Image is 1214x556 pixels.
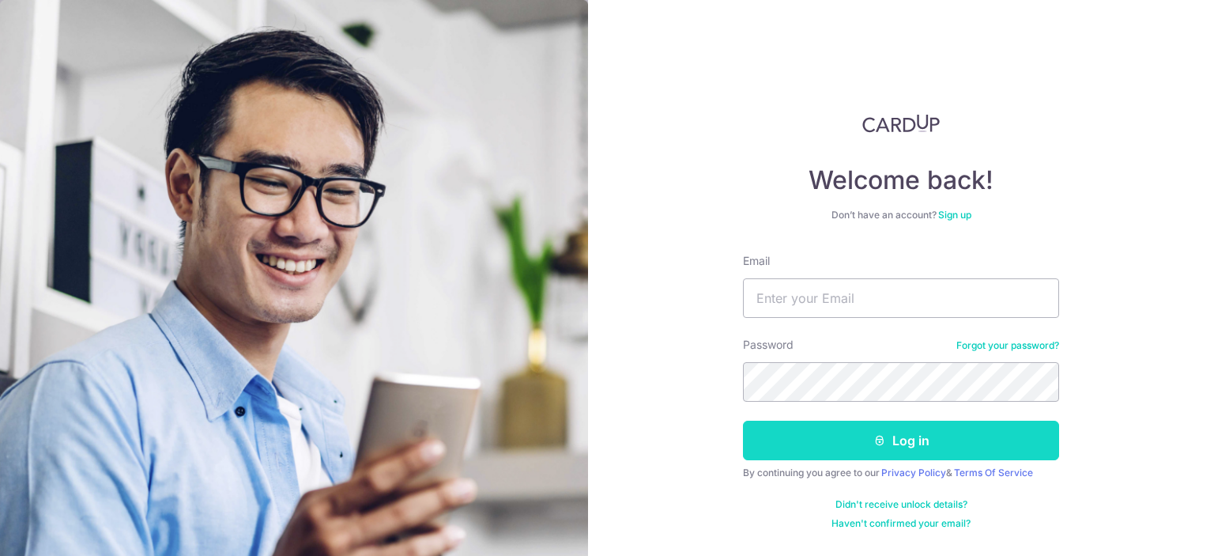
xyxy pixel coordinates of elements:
[835,498,967,511] a: Didn't receive unlock details?
[743,165,1059,196] h4: Welcome back!
[743,278,1059,318] input: Enter your Email
[956,339,1059,352] a: Forgot your password?
[938,209,971,221] a: Sign up
[743,421,1059,460] button: Log in
[954,467,1033,478] a: Terms Of Service
[881,467,946,478] a: Privacy Policy
[743,209,1059,221] div: Don’t have an account?
[743,467,1059,479] div: By continuing you agree to our &
[743,253,770,269] label: Email
[831,517,971,530] a: Haven't confirmed your email?
[743,337,794,353] label: Password
[862,114,940,133] img: CardUp Logo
